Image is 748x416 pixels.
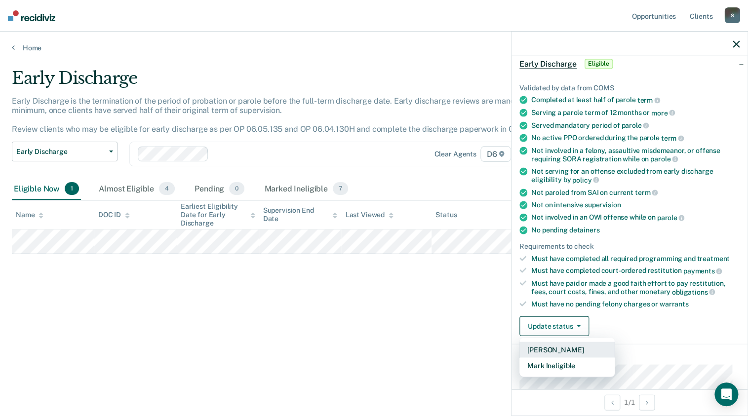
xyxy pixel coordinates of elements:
[333,182,348,195] span: 7
[12,96,543,134] p: Early Discharge is the termination of the period of probation or parole before the full-term disc...
[569,226,599,233] span: detainers
[697,254,730,262] span: treatment
[635,189,658,196] span: term
[531,167,740,184] div: Not serving for an offense excluded from early discharge eligibility by
[519,358,615,374] button: Mark Ineligible
[193,178,246,200] div: Pending
[12,178,81,200] div: Eligible Now
[435,211,457,219] div: Status
[531,108,740,117] div: Serving a parole term of 12 months or
[531,96,740,105] div: Completed at least half of parole
[672,288,715,296] span: obligations
[531,201,740,209] div: Not on intensive
[519,316,589,336] button: Update status
[229,182,244,195] span: 0
[651,109,675,116] span: more
[519,59,577,69] span: Early Discharge
[531,134,740,143] div: No active PPO ordered during the parole
[519,83,740,92] div: Validated by data from COMS
[16,148,105,156] span: Early Discharge
[345,211,393,219] div: Last Viewed
[531,279,740,296] div: Must have paid or made a good faith effort to pay restitution, fees, court costs, fines, and othe...
[12,43,736,52] a: Home
[637,96,660,104] span: term
[263,206,338,223] div: Supervision End Date
[531,266,740,275] div: Must have completed court-ordered restitution
[531,226,740,234] div: No pending
[621,121,649,129] span: parole
[724,7,740,23] div: S
[531,188,740,197] div: Not paroled from SAI on current
[519,242,740,250] div: Requirements to check
[159,182,175,195] span: 4
[434,150,476,158] div: Clear agents
[512,48,748,79] div: Early DischargeEligible
[585,201,621,209] span: supervision
[714,382,738,406] div: Open Intercom Messenger
[531,213,740,222] div: Not involved in an OWI offense while on
[181,202,255,227] div: Earliest Eligibility Date for Early Discharge
[519,352,740,361] dt: Supervision
[650,155,678,163] span: parole
[16,211,43,219] div: Name
[531,300,740,308] div: Must have no pending felony charges or
[585,59,613,69] span: Eligible
[519,342,615,358] button: [PERSON_NAME]
[657,213,684,221] span: parole
[604,394,620,410] button: Previous Opportunity
[661,134,683,142] span: term
[531,146,740,163] div: Not involved in a felony, assaultive misdemeanor, or offense requiring SORA registration while on
[480,146,512,162] span: D6
[639,394,655,410] button: Next Opportunity
[660,300,689,308] span: warrants
[98,211,130,219] div: DOC ID
[262,178,350,200] div: Marked Ineligible
[572,176,599,184] span: policy
[683,267,722,275] span: payments
[531,121,740,130] div: Served mandatory period of
[12,68,573,96] div: Early Discharge
[8,10,55,21] img: Recidiviz
[512,389,748,415] div: 1 / 1
[65,182,79,195] span: 1
[97,178,177,200] div: Almost Eligible
[531,254,740,263] div: Must have completed all required programming and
